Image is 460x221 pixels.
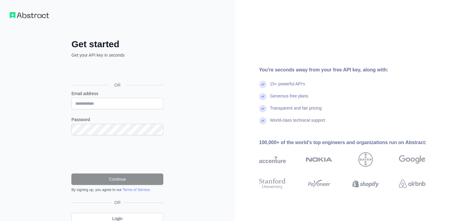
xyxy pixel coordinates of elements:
img: check mark [259,93,266,100]
img: Workflow [10,12,49,18]
div: Generous free plans [270,93,308,105]
h2: Get started [71,39,163,50]
button: Continue [71,173,163,185]
span: OR [109,82,126,88]
iframe: reCAPTCHA [71,143,163,166]
div: By signing up, you agree to our . [71,187,163,192]
label: Email address [71,91,163,97]
label: Password [71,117,163,123]
div: You're seconds away from your free API key, along with: [259,66,445,74]
img: bayer [358,152,373,167]
img: google [399,152,426,167]
img: check mark [259,81,266,88]
a: Terms of Service [122,188,149,192]
div: Transparent and fair pricing [270,105,322,117]
span: OR [112,200,123,206]
img: accenture [259,152,286,167]
img: airbnb [399,177,426,190]
img: shopify [352,177,379,190]
img: nokia [306,152,332,167]
img: check mark [259,105,266,112]
iframe: Sign in with Google Button [68,65,165,78]
img: check mark [259,117,266,124]
div: 15+ powerful API's [270,81,305,93]
img: stanford university [259,177,286,190]
p: Get your API key in seconds [71,52,163,58]
div: World-class technical support [270,117,325,129]
div: 100,000+ of the world's top engineers and organizations run on Abstract: [259,139,445,146]
img: payoneer [306,177,332,190]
